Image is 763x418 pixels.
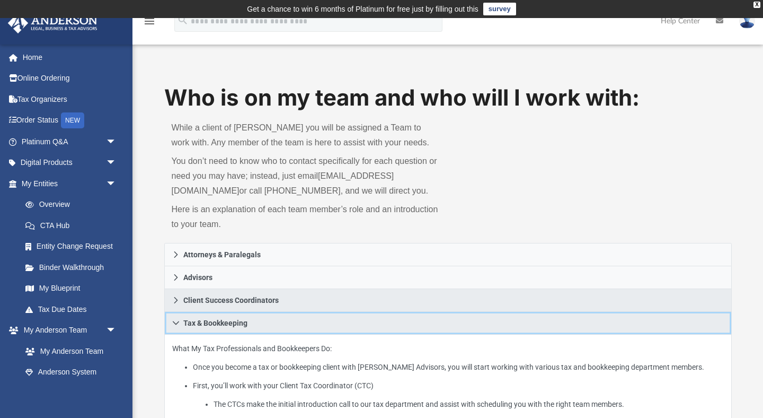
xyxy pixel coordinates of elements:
a: Platinum Q&Aarrow_drop_down [7,131,132,152]
a: My Anderson Team [15,341,122,362]
a: Anderson System [15,362,127,383]
a: Advisors [164,266,732,289]
div: NEW [61,112,84,128]
a: menu [143,20,156,28]
span: arrow_drop_down [106,320,127,342]
span: arrow_drop_down [106,173,127,195]
a: Digital Productsarrow_drop_down [7,152,132,173]
a: Order StatusNEW [7,110,132,132]
a: Online Ordering [7,68,132,89]
a: Home [7,47,132,68]
span: Advisors [183,274,212,281]
span: Tax & Bookkeeping [183,319,247,327]
a: My Entitiesarrow_drop_down [7,173,132,194]
span: arrow_drop_down [106,152,127,174]
p: Here is an explanation of each team member’s role and an introduction to your team. [172,202,441,232]
a: Overview [15,194,132,215]
a: Tax & Bookkeeping [164,312,732,335]
img: User Pic [739,13,755,29]
span: arrow_drop_down [106,131,127,153]
a: CTA Hub [15,215,132,236]
a: survey [483,3,516,15]
span: Client Success Coordinators [183,297,279,304]
a: My Anderson Teamarrow_drop_down [7,320,127,341]
span: Attorneys & Paralegals [183,251,261,258]
a: Tax Organizers [7,89,132,110]
i: search [177,14,189,26]
div: Get a chance to win 6 months of Platinum for free just by filling out this [247,3,478,15]
a: Entity Change Request [15,236,132,257]
i: menu [143,15,156,28]
h1: Who is on my team and who will I work with: [164,82,732,114]
img: Anderson Advisors Platinum Portal [5,13,101,33]
li: Once you become a tax or bookkeeping client with [PERSON_NAME] Advisors, you will start working w... [193,361,724,374]
a: Binder Walkthrough [15,257,132,278]
a: Attorneys & Paralegals [164,243,732,266]
div: close [753,2,760,8]
a: My Blueprint [15,278,127,299]
p: You don’t need to know who to contact specifically for each question or need you may have; instea... [172,154,441,198]
a: Client Success Coordinators [164,289,732,312]
li: The CTCs make the initial introduction call to our tax department and assist with scheduling you ... [214,398,724,411]
a: Tax Due Dates [15,299,132,320]
p: While a client of [PERSON_NAME] you will be assigned a Team to work with. Any member of the team ... [172,120,441,150]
